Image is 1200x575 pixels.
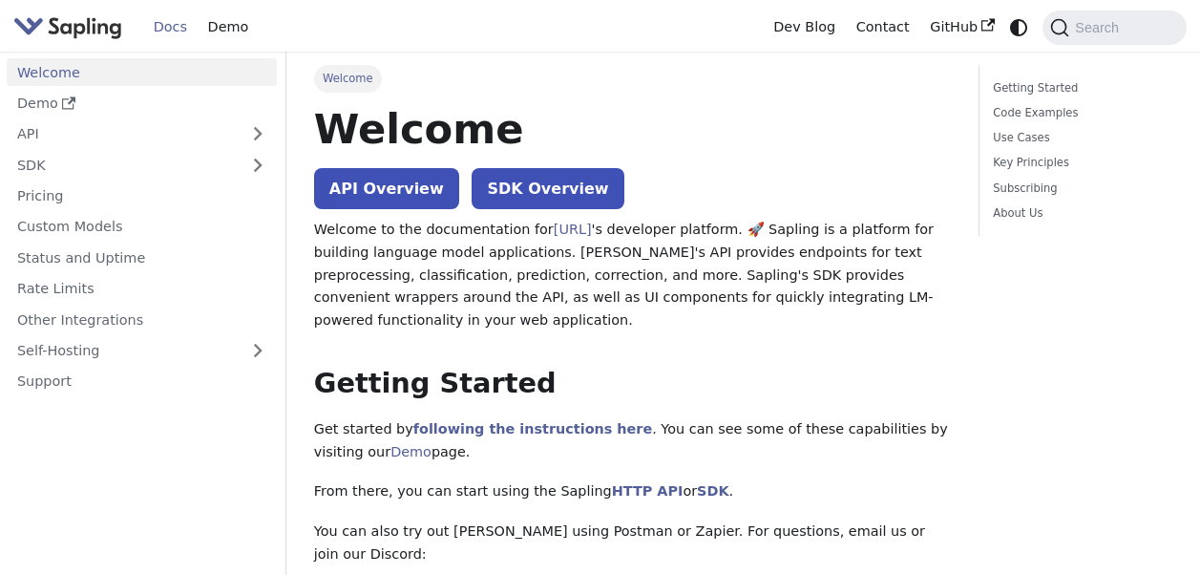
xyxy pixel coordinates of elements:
[239,120,277,148] button: Expand sidebar category 'API'
[314,219,951,332] p: Welcome to the documentation for 's developer platform. 🚀 Sapling is a platform for building lang...
[993,79,1166,97] a: Getting Started
[7,244,277,271] a: Status and Uptime
[314,367,951,401] h2: Getting Started
[993,104,1166,122] a: Code Examples
[763,12,845,42] a: Dev Blog
[697,483,728,499] a: SDK
[7,120,239,148] a: API
[846,12,920,42] a: Contact
[314,480,951,503] p: From there, you can start using the Sapling or .
[314,65,382,92] span: Welcome
[1042,11,1186,45] button: Search (Command+K)
[7,306,277,333] a: Other Integrations
[993,180,1166,198] a: Subscribing
[554,222,592,237] a: [URL]
[7,337,277,365] a: Self-Hosting
[7,58,277,86] a: Welcome
[198,12,259,42] a: Demo
[1005,13,1033,41] button: Switch between dark and light mode (currently system mode)
[612,483,684,499] a: HTTP API
[7,151,239,179] a: SDK
[314,168,459,209] a: API Overview
[993,129,1166,147] a: Use Cases
[413,421,652,437] a: following the instructions here
[919,12,1004,42] a: GitHub
[239,151,277,179] button: Expand sidebar category 'SDK'
[7,90,277,117] a: Demo
[314,103,951,155] h1: Welcome
[472,168,623,209] a: SDK Overview
[13,13,129,41] a: Sapling.aiSapling.ai
[314,521,951,566] p: You can also try out [PERSON_NAME] using Postman or Zapier. For questions, email us or join our D...
[993,154,1166,172] a: Key Principles
[314,65,951,92] nav: Breadcrumbs
[7,182,277,210] a: Pricing
[7,368,277,395] a: Support
[1069,20,1130,35] span: Search
[314,418,951,464] p: Get started by . You can see some of these capabilities by visiting our page.
[7,275,277,303] a: Rate Limits
[993,204,1166,223] a: About Us
[7,213,277,241] a: Custom Models
[143,12,198,42] a: Docs
[390,444,432,459] a: Demo
[13,13,122,41] img: Sapling.ai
